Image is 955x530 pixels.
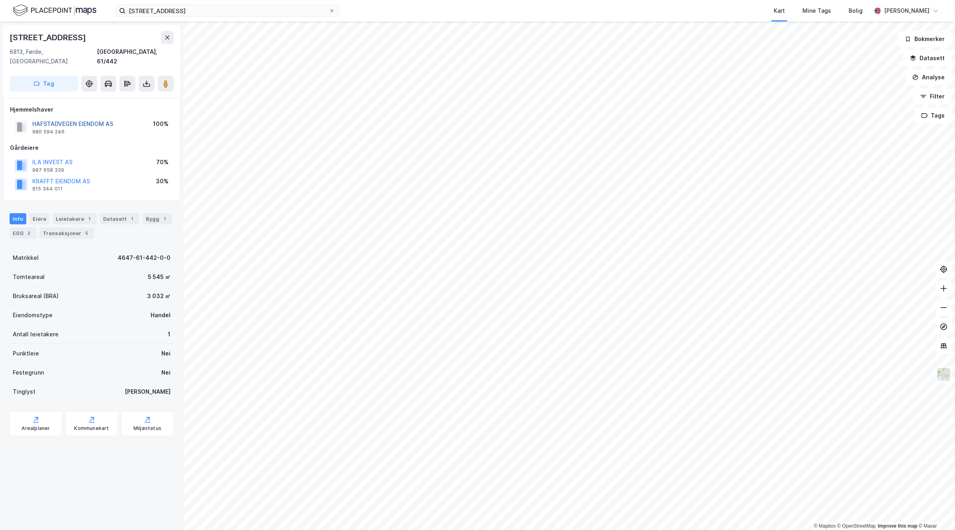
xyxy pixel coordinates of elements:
div: 100% [153,119,169,129]
div: Arealplaner [22,425,50,432]
div: Antall leietakere [13,330,59,339]
div: 1 [168,330,171,339]
button: Tag [10,76,78,92]
button: Bokmerker [898,31,952,47]
div: [STREET_ADDRESS] [10,31,88,44]
div: Kommunekart [74,425,109,432]
div: 2 [25,229,33,237]
div: 4647-61-442-0-0 [118,253,171,263]
div: Eiendomstype [13,310,53,320]
button: Analyse [906,69,952,85]
div: 5 545 ㎡ [148,272,171,282]
input: Søk på adresse, matrikkel, gårdeiere, leietakere eller personer [126,5,329,17]
div: Info [10,213,26,224]
div: Tomteareal [13,272,45,282]
div: ESG [10,228,36,239]
div: 6813, Førde, [GEOGRAPHIC_DATA] [10,47,97,66]
div: [PERSON_NAME] [125,387,171,397]
div: Transaksjoner [39,228,94,239]
div: Bolig [849,6,863,16]
div: Eiere [29,213,49,224]
div: 987 658 339 [32,167,64,173]
div: Nei [161,349,171,358]
button: Tags [915,108,952,124]
div: 3 032 ㎡ [147,291,171,301]
a: OpenStreetMap [837,523,876,529]
div: Hjemmelshaver [10,105,173,114]
div: Miljøstatus [133,425,161,432]
div: Tinglyst [13,387,35,397]
div: Mine Tags [802,6,831,16]
div: 1 [128,215,136,223]
a: Mapbox [814,523,836,529]
div: Nei [161,368,171,377]
div: 5 [83,229,91,237]
div: [PERSON_NAME] [884,6,930,16]
div: 1 [86,215,94,223]
div: Festegrunn [13,368,44,377]
button: Filter [914,88,952,104]
div: Punktleie [13,349,39,358]
div: Gårdeiere [10,143,173,153]
div: Datasett [100,213,139,224]
div: 1 [161,215,169,223]
a: Improve this map [878,523,918,529]
button: Datasett [903,50,952,66]
div: Matrikkel [13,253,39,263]
img: logo.f888ab2527a4732fd821a326f86c7f29.svg [13,4,96,18]
div: Bruksareal (BRA) [13,291,59,301]
div: [GEOGRAPHIC_DATA], 61/442 [97,47,174,66]
div: Kart [774,6,785,16]
img: Z [936,367,951,382]
div: 980 594 246 [32,129,65,135]
div: Handel [151,310,171,320]
div: 70% [156,157,169,167]
div: Leietakere [53,213,97,224]
div: 30% [156,177,169,186]
div: 915 344 011 [32,186,63,192]
iframe: Chat Widget [915,492,955,530]
div: Bygg [143,213,172,224]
